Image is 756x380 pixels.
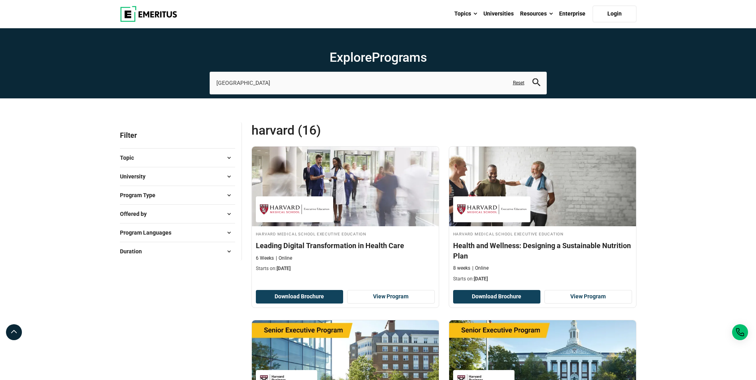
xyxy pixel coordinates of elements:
span: Duration [120,247,148,256]
button: Topic [120,152,235,164]
p: Online [276,255,292,262]
span: harvard (16) [251,122,444,138]
h4: Harvard Medical School Executive Education [453,230,632,237]
button: Download Brochure [256,290,344,304]
span: University [120,172,152,181]
img: Harvard Medical School Executive Education [260,200,329,218]
button: Duration [120,245,235,257]
img: Leading Digital Transformation in Health Care | Online Healthcare Course [252,147,439,226]
span: Programs [372,50,427,65]
span: [DATE] [277,266,291,271]
button: Offered by [120,208,235,220]
p: 8 weeks [453,265,470,272]
button: Program Languages [120,227,235,239]
span: [DATE] [474,276,488,282]
p: 6 Weeks [256,255,274,262]
h4: Leading Digital Transformation in Health Care [256,241,435,251]
p: Starts on: [256,265,435,272]
a: Healthcare Course by Harvard Medical School Executive Education - October 30, 2025 Harvard Medica... [449,147,636,286]
a: Login [593,6,636,22]
input: search-page [210,72,547,94]
p: Filter [120,122,235,148]
button: University [120,170,235,182]
p: Starts on: [453,276,632,282]
a: Reset search [513,80,524,86]
h4: Health and Wellness: Designing a Sustainable Nutrition Plan [453,241,632,261]
a: search [532,80,540,88]
button: Download Brochure [453,290,541,304]
a: View Program [544,290,632,304]
span: Topic [120,153,140,162]
button: Program Type [120,189,235,201]
h4: Harvard Medical School Executive Education [256,230,435,237]
a: View Program [347,290,435,304]
span: Offered by [120,210,153,218]
p: Online [472,265,489,272]
span: Program Languages [120,228,178,237]
a: Healthcare Course by Harvard Medical School Executive Education - October 30, 2025 Harvard Medica... [252,147,439,276]
img: Health and Wellness: Designing a Sustainable Nutrition Plan | Online Healthcare Course [449,147,636,226]
h1: Explore [210,49,547,65]
button: search [532,78,540,88]
img: Harvard Medical School Executive Education [457,200,526,218]
span: Program Type [120,191,162,200]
